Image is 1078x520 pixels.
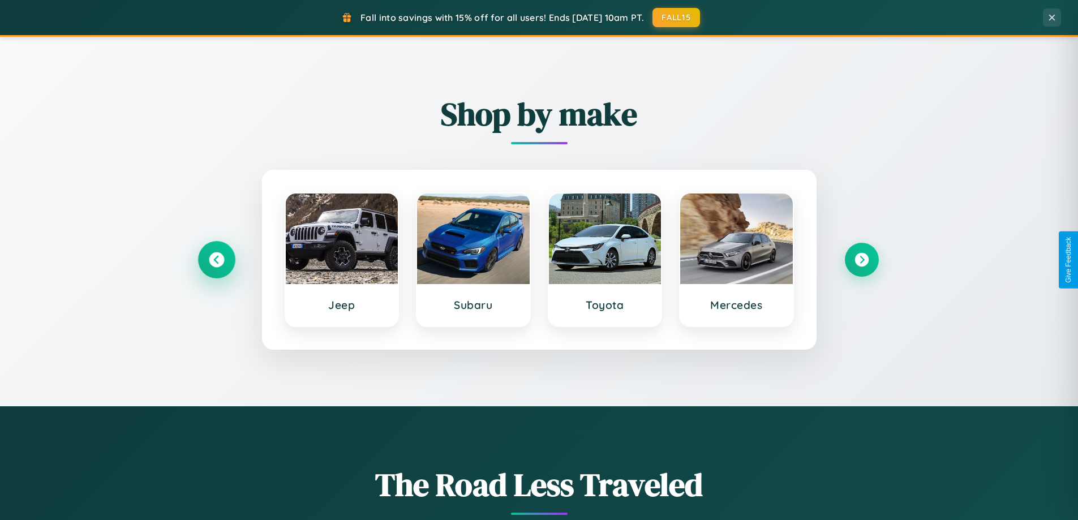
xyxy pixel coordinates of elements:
button: FALL15 [652,8,700,27]
h3: Subaru [428,298,518,312]
h1: The Road Less Traveled [200,463,879,506]
span: Fall into savings with 15% off for all users! Ends [DATE] 10am PT. [360,12,644,23]
h3: Jeep [297,298,387,312]
div: Give Feedback [1064,237,1072,283]
h3: Toyota [560,298,650,312]
h3: Mercedes [692,298,781,312]
h2: Shop by make [200,92,879,136]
